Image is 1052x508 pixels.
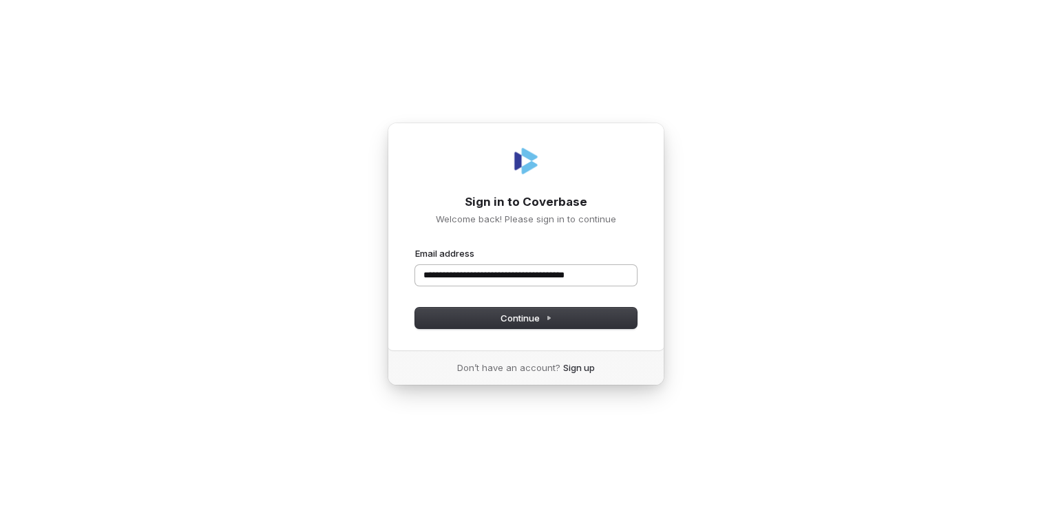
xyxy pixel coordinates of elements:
[415,213,637,225] p: Welcome back! Please sign in to continue
[415,247,474,260] label: Email address
[509,145,543,178] img: Coverbase
[415,308,637,328] button: Continue
[501,312,552,324] span: Continue
[415,194,637,211] h1: Sign in to Coverbase
[563,361,595,374] a: Sign up
[457,361,560,374] span: Don’t have an account?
